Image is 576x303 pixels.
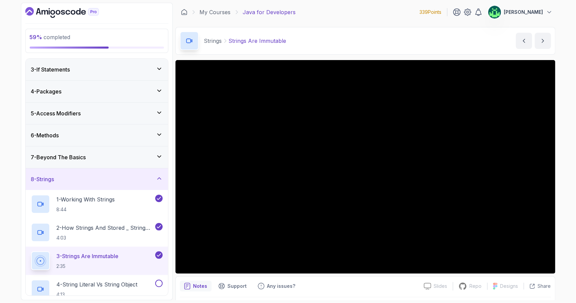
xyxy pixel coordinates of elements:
[26,81,168,102] button: 4-Packages
[434,283,447,290] p: Slides
[26,168,168,190] button: 8-Strings
[180,281,212,292] button: notes button
[57,263,119,270] p: 2:35
[31,109,81,117] h3: 5 - Access Modifiers
[25,7,114,18] a: Dashboard
[31,223,163,242] button: 2-How Strings And Stored _ String Pool4:03
[31,251,163,270] button: 3-Strings Are Immutable2:35
[267,283,296,290] p: Any issues?
[31,65,70,74] h3: 3 - If Statements
[420,9,442,16] p: 339 Points
[31,153,86,161] h3: 7 - Beyond The Basics
[488,5,553,19] button: user profile image[PERSON_NAME]
[200,8,231,16] a: My Courses
[229,37,286,45] p: Strings Are Immutable
[26,103,168,124] button: 5-Access Modifiers
[175,60,555,274] iframe: 3 - Strings are Immutable
[57,280,138,288] p: 4 - String Literal Vs String Object
[204,37,222,45] p: Strings
[31,175,54,183] h3: 8 - Strings
[26,146,168,168] button: 7-Beyond The Basics
[500,283,518,290] p: Designs
[193,283,208,290] p: Notes
[57,291,138,298] p: 4:13
[57,206,115,213] p: 8:44
[57,224,154,232] p: 2 - How Strings And Stored _ String Pool
[31,280,163,299] button: 4-String Literal Vs String Object4:13
[31,131,59,139] h3: 6 - Methods
[57,252,119,260] p: 3 - Strings Are Immutable
[488,6,501,19] img: user profile image
[254,281,300,292] button: Feedback button
[26,59,168,80] button: 3-If Statements
[538,283,551,290] p: Share
[31,87,62,95] h3: 4 - Packages
[214,281,251,292] button: Support button
[31,195,163,214] button: 1-Working With Strings8:44
[535,33,551,49] button: next content
[57,195,115,203] p: 1 - Working With Strings
[516,33,532,49] button: previous content
[243,8,296,16] p: Java for Developers
[30,34,43,40] span: 59 %
[470,283,482,290] p: Repo
[524,283,551,290] button: Share
[57,235,154,241] p: 4:03
[30,34,71,40] span: completed
[26,125,168,146] button: 6-Methods
[228,283,247,290] p: Support
[181,9,188,16] a: Dashboard
[504,9,543,16] p: [PERSON_NAME]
